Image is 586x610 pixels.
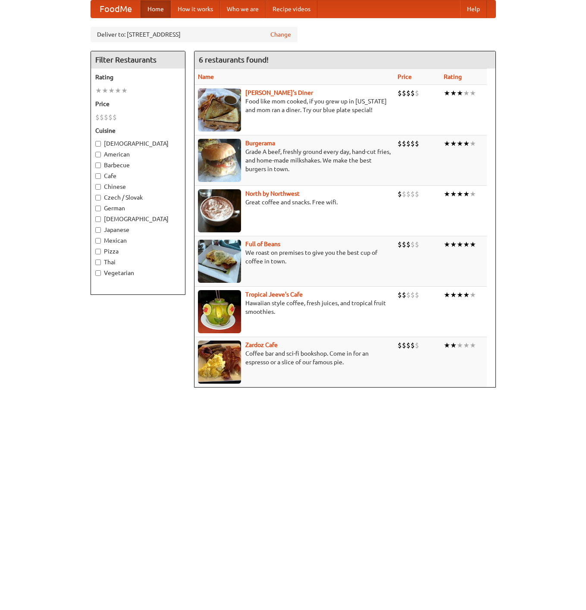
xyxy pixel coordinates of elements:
[141,0,171,18] a: Home
[457,88,463,98] li: ★
[245,89,313,96] a: [PERSON_NAME]'s Diner
[470,240,476,249] li: ★
[402,341,406,350] li: $
[95,173,101,179] input: Cafe
[198,73,214,80] a: Name
[95,172,181,180] label: Cafe
[406,240,411,249] li: $
[406,139,411,148] li: $
[266,0,317,18] a: Recipe videos
[406,341,411,350] li: $
[95,215,181,223] label: [DEMOGRAPHIC_DATA]
[450,290,457,300] li: ★
[95,204,181,213] label: German
[95,139,181,148] label: [DEMOGRAPHIC_DATA]
[95,100,181,108] h5: Price
[198,341,241,384] img: zardoz.jpg
[95,269,181,277] label: Vegetarian
[95,86,102,95] li: ★
[411,88,415,98] li: $
[415,189,419,199] li: $
[444,341,450,350] li: ★
[95,152,101,157] input: American
[457,139,463,148] li: ★
[198,240,241,283] img: beans.jpg
[95,216,101,222] input: [DEMOGRAPHIC_DATA]
[95,73,181,81] h5: Rating
[108,86,115,95] li: ★
[444,88,450,98] li: ★
[463,88,470,98] li: ★
[415,240,419,249] li: $
[95,113,100,122] li: $
[198,189,241,232] img: north.jpg
[398,139,402,148] li: $
[113,113,117,122] li: $
[95,141,101,147] input: [DEMOGRAPHIC_DATA]
[245,190,300,197] b: North by Northwest
[398,341,402,350] li: $
[457,240,463,249] li: ★
[95,126,181,135] h5: Cuisine
[402,290,406,300] li: $
[100,113,104,122] li: $
[198,97,391,114] p: Food like mom cooked, if you grew up in [US_STATE] and mom ran a diner. Try our blue plate special!
[199,56,269,64] ng-pluralize: 6 restaurants found!
[444,139,450,148] li: ★
[95,150,181,159] label: American
[171,0,220,18] a: How it works
[411,139,415,148] li: $
[402,88,406,98] li: $
[444,240,450,249] li: ★
[470,88,476,98] li: ★
[95,225,181,234] label: Japanese
[411,290,415,300] li: $
[411,341,415,350] li: $
[444,290,450,300] li: ★
[220,0,266,18] a: Who we are
[411,240,415,249] li: $
[398,73,412,80] a: Price
[398,189,402,199] li: $
[95,182,181,191] label: Chinese
[198,147,391,173] p: Grade A beef, freshly ground every day, hand-cut fries, and home-made milkshakes. We make the bes...
[121,86,128,95] li: ★
[415,341,419,350] li: $
[457,189,463,199] li: ★
[450,139,457,148] li: ★
[398,88,402,98] li: $
[402,240,406,249] li: $
[198,349,391,366] p: Coffee bar and sci-fi bookshop. Come in for an espresso or a slice of our famous pie.
[91,0,141,18] a: FoodMe
[402,139,406,148] li: $
[463,240,470,249] li: ★
[108,113,113,122] li: $
[245,140,275,147] a: Burgerama
[245,241,280,247] a: Full of Beans
[463,290,470,300] li: ★
[95,270,101,276] input: Vegetarian
[463,341,470,350] li: ★
[95,161,181,169] label: Barbecue
[91,51,185,69] h4: Filter Restaurants
[198,248,391,266] p: We roast on premises to give you the best cup of coffee in town.
[450,88,457,98] li: ★
[415,88,419,98] li: $
[463,189,470,199] li: ★
[95,247,181,256] label: Pizza
[104,113,108,122] li: $
[198,198,391,206] p: Great coffee and snacks. Free wifi.
[198,88,241,131] img: sallys.jpg
[115,86,121,95] li: ★
[415,290,419,300] li: $
[245,291,303,298] b: Tropical Jeeve's Cafe
[95,193,181,202] label: Czech / Slovak
[95,258,181,266] label: Thai
[245,341,278,348] a: Zardoz Cafe
[198,290,241,333] img: jeeves.jpg
[95,249,101,254] input: Pizza
[406,189,411,199] li: $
